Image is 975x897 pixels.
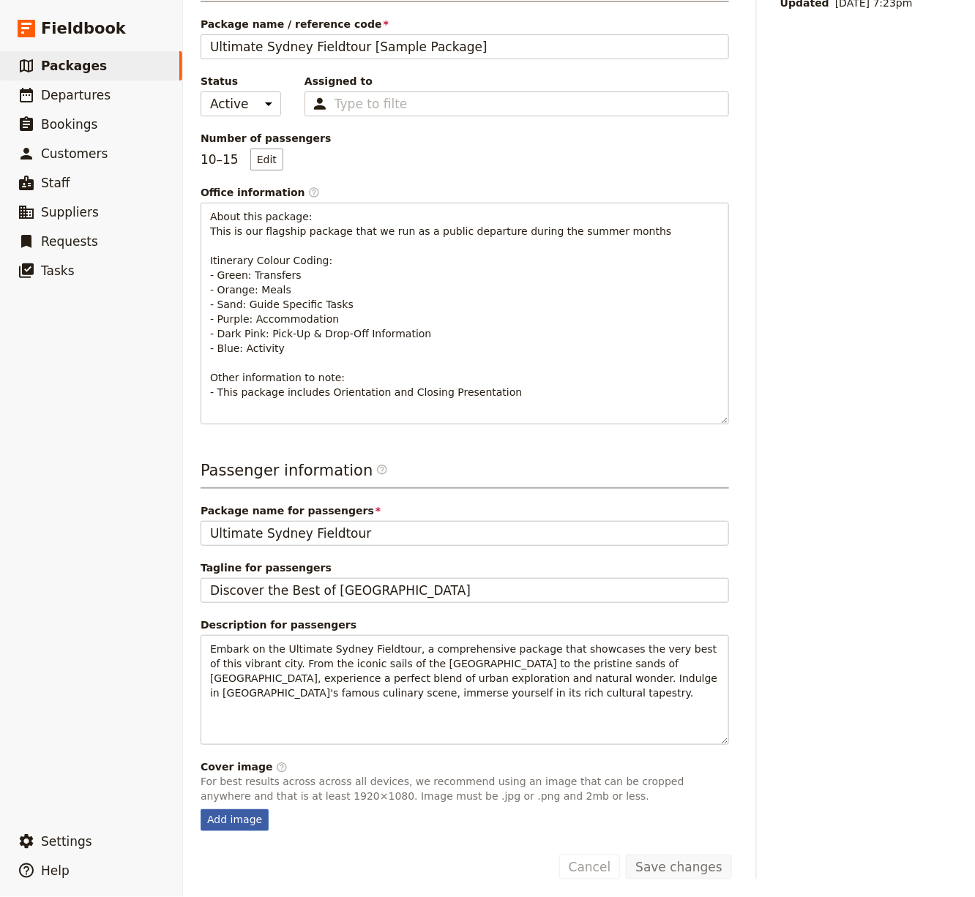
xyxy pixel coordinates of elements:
div: Description for passengers [201,618,729,632]
span: Fieldbook [41,18,126,40]
input: Assigned to [335,95,408,113]
p: For best results across across all devices, we recommend using an image that can be cropped anywh... [201,774,729,803]
div: Add image [201,809,269,831]
span: Staff [41,176,70,190]
input: Package name / reference code [201,34,729,59]
span: Settings [41,834,92,849]
span: Packages [41,59,107,73]
span: Tasks [41,263,75,278]
span: Number of passengers [201,131,729,146]
div: Office information [201,185,729,200]
span: ​ [308,187,320,198]
input: Package name for passengers [201,521,729,546]
span: Tagline for passengers [201,560,729,575]
span: ​ [376,464,388,481]
span: Departures [41,88,111,102]
span: Suppliers [41,205,99,219]
span: Package name / reference code [201,17,729,31]
span: Customers [41,146,108,161]
span: Assigned to [305,74,729,89]
span: Requests [41,234,98,249]
span: Package name for passengers [201,503,729,518]
span: Status [201,74,281,89]
span: Bookings [41,117,97,132]
span: Help [41,863,70,878]
h3: Passenger information [201,459,729,489]
input: Tagline for passengers [201,578,729,603]
button: Number of passengers10–15 [250,149,283,170]
p: 10 – 15 [201,149,283,170]
span: Embark on the Ultimate Sydney Fieldtour, a comprehensive package that showcases the very best of ... [210,643,721,699]
span: ​ [276,762,288,773]
button: Cancel [559,855,621,879]
select: Status [201,91,281,116]
span: ​ [376,464,388,476]
button: Save changes [626,855,732,879]
span: About this package: This is our flagship package that we run as a public departure during the sum... [210,211,671,398]
div: Cover image [201,759,729,774]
